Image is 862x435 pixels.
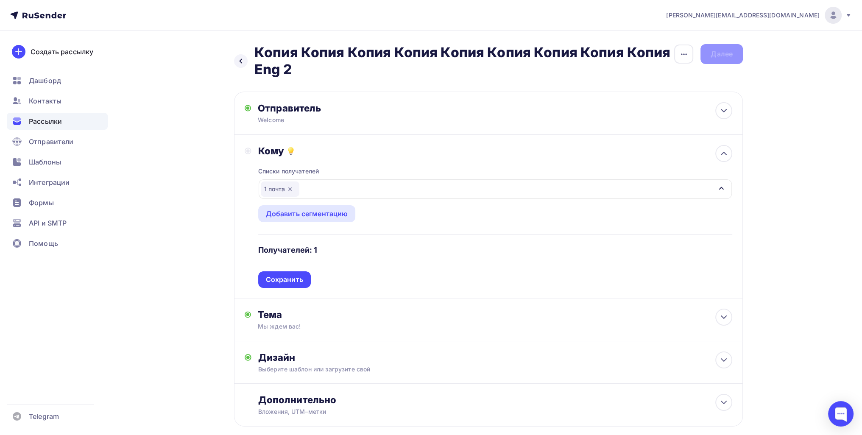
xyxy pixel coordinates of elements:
[258,179,732,199] button: 1 почта
[7,153,108,170] a: Шаблоны
[29,198,54,208] span: Формы
[666,7,852,24] a: [PERSON_NAME][EMAIL_ADDRESS][DOMAIN_NAME]
[29,137,74,147] span: Отправители
[29,218,67,228] span: API и SMTP
[29,411,59,421] span: Telegram
[258,394,732,406] div: Дополнительно
[7,133,108,150] a: Отправители
[258,116,423,124] div: Welcome
[261,181,299,197] div: 1 почта
[266,209,348,219] div: Добавить сегментацию
[258,245,318,255] h4: Получателей: 1
[258,351,732,363] div: Дизайн
[29,75,61,86] span: Дашборд
[29,96,61,106] span: Контакты
[29,157,61,167] span: Шаблоны
[7,92,108,109] a: Контакты
[666,11,820,20] span: [PERSON_NAME][EMAIL_ADDRESS][DOMAIN_NAME]
[7,72,108,89] a: Дашборд
[254,44,674,78] h2: Копия Копия Копия Копия Копия Копия Копия Копия Копия Eng 2
[266,275,303,284] div: Сохранить
[29,238,58,248] span: Помощь
[258,365,685,374] div: Выберите шаблон или загрузите свой
[7,194,108,211] a: Формы
[258,322,409,331] div: Мы ждем вас!
[29,116,62,126] span: Рассылки
[258,167,319,176] div: Списки получателей
[7,113,108,130] a: Рассылки
[31,47,93,57] div: Создать рассылку
[258,102,441,114] div: Отправитель
[258,145,732,157] div: Кому
[29,177,70,187] span: Интеграции
[258,309,425,321] div: Тема
[258,407,685,416] div: Вложения, UTM–метки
